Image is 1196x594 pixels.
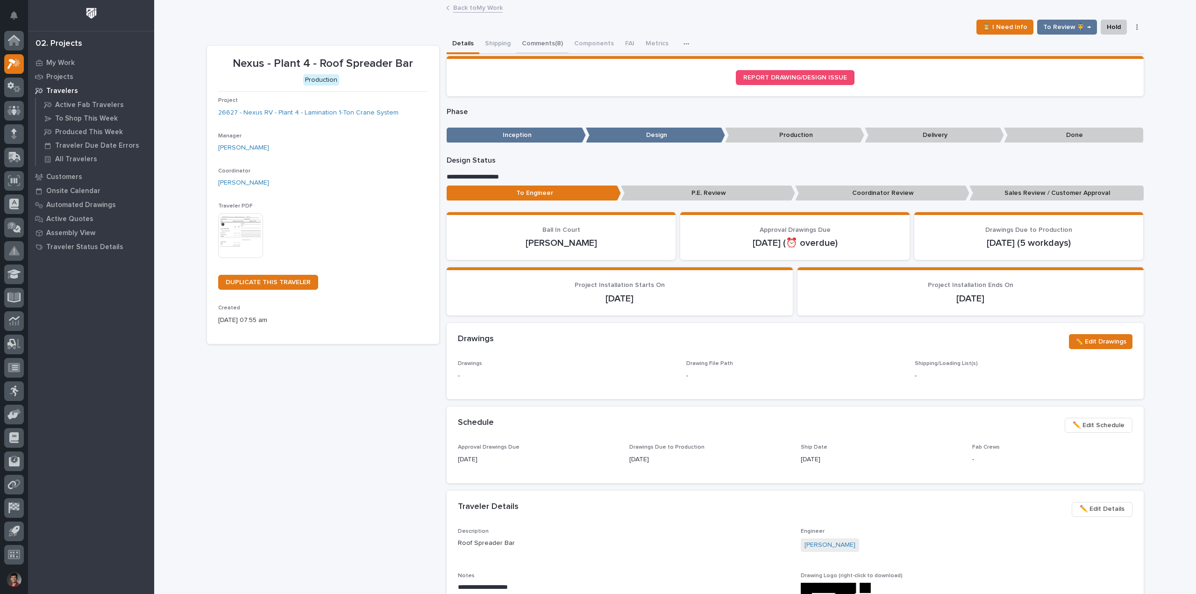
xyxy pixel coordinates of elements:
[458,237,665,249] p: [PERSON_NAME]
[619,35,640,54] button: FAI
[36,98,154,111] a: Active Fab Travelers
[801,529,825,534] span: Engineer
[226,279,311,286] span: DUPLICATE THIS TRAVELER
[1072,502,1132,517] button: ✏️ Edit Details
[218,305,240,311] span: Created
[982,21,1027,33] span: ⏳ I Need Info
[972,455,1132,465] p: -
[28,226,154,240] a: Assembly View
[453,2,503,13] a: Back toMy Work
[28,212,154,226] a: Active Quotes
[586,128,725,143] p: Design
[801,444,827,450] span: Ship Date
[46,87,78,95] p: Travelers
[865,128,1004,143] p: Delivery
[516,35,569,54] button: Comments (8)
[36,125,154,138] a: Produced This Week
[46,229,95,237] p: Assembly View
[972,444,1000,450] span: Fab Crews
[640,35,674,54] button: Metrics
[218,133,242,139] span: Manager
[28,198,154,212] a: Automated Drawings
[28,240,154,254] a: Traveler Status Details
[447,107,1144,116] p: Phase
[686,361,733,366] span: Drawing File Path
[542,227,580,233] span: Ball In Court
[1107,21,1121,33] span: Hold
[218,108,399,118] a: 26627 - Nexus RV - Plant 4 - Lamination 1-Ton Crane System
[46,59,75,67] p: My Work
[36,139,154,152] a: Traveler Due Date Errors
[743,74,847,81] span: REPORT DRAWING/DESIGN ISSUE
[1101,20,1127,35] button: Hold
[691,237,898,249] p: [DATE] (⏰ overdue)
[458,334,494,344] h2: Drawings
[458,418,494,428] h2: Schedule
[28,56,154,70] a: My Work
[575,282,665,288] span: Project Installation Starts On
[1073,420,1125,431] span: ✏️ Edit Schedule
[46,243,123,251] p: Traveler Status Details
[218,143,269,153] a: [PERSON_NAME]
[4,570,24,589] button: users-avatar
[1075,336,1126,347] span: ✏️ Edit Drawings
[801,573,903,579] span: Drawing Logo (right-click to download)
[925,237,1132,249] p: [DATE] (5 workdays)
[46,215,93,223] p: Active Quotes
[458,371,675,381] p: -
[804,540,855,550] a: [PERSON_NAME]
[458,455,618,465] p: [DATE]
[218,57,428,71] p: Nexus - Plant 4 - Roof Spreader Bar
[458,444,520,450] span: Approval Drawings Due
[1069,334,1132,349] button: ✏️ Edit Drawings
[985,227,1072,233] span: Drawings Due to Production
[447,128,586,143] p: Inception
[458,502,519,512] h2: Traveler Details
[218,178,269,188] a: [PERSON_NAME]
[28,184,154,198] a: Onsite Calendar
[55,128,123,136] p: Produced This Week
[458,538,790,548] p: Roof Spreader Bar
[36,39,82,49] div: 02. Projects
[1065,418,1132,433] button: ✏️ Edit Schedule
[458,293,782,304] p: [DATE]
[12,11,24,26] div: Notifications
[569,35,619,54] button: Components
[736,70,854,85] a: REPORT DRAWING/DESIGN ISSUE
[725,128,864,143] p: Production
[458,529,489,534] span: Description
[218,275,318,290] a: DUPLICATE THIS TRAVELER
[915,371,1132,381] p: -
[795,186,969,201] p: Coordinator Review
[28,84,154,98] a: Travelers
[1080,503,1125,515] span: ✏️ Edit Details
[83,5,100,22] img: Workspace Logo
[28,170,154,184] a: Customers
[447,35,479,54] button: Details
[218,98,238,103] span: Project
[1043,21,1091,33] span: To Review 👨‍🏭 →
[218,203,253,209] span: Traveler PDF
[55,142,139,150] p: Traveler Due Date Errors
[28,70,154,84] a: Projects
[629,455,790,465] p: [DATE]
[218,168,250,174] span: Coordinator
[218,315,428,325] p: [DATE] 07:55 am
[809,293,1132,304] p: [DATE]
[458,361,482,366] span: Drawings
[447,156,1144,165] p: Design Status
[303,74,339,86] div: Production
[479,35,516,54] button: Shipping
[621,186,795,201] p: P.E. Review
[46,187,100,195] p: Onsite Calendar
[969,186,1144,201] p: Sales Review / Customer Approval
[801,455,961,465] p: [DATE]
[46,73,73,81] p: Projects
[976,20,1033,35] button: ⏳ I Need Info
[915,361,978,366] span: Shipping/Loading List(s)
[55,101,124,109] p: Active Fab Travelers
[4,6,24,25] button: Notifications
[55,115,118,123] p: To Shop This Week
[458,573,475,579] span: Notes
[55,155,97,164] p: All Travelers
